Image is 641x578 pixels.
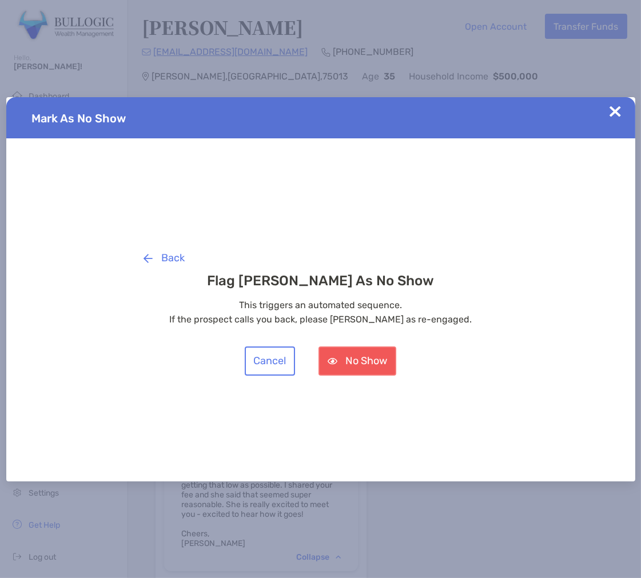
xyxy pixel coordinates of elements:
h3: Flag [PERSON_NAME] As No Show [135,273,507,289]
span: Mark As No Show [32,111,126,125]
img: button icon [328,358,337,365]
button: Cancel [245,346,295,376]
img: Close Updates Zoe [610,106,621,117]
button: Back [135,244,194,273]
img: button icon [144,254,153,263]
p: This triggers an automated sequence. [135,298,507,312]
p: If the prospect calls you back, please [PERSON_NAME] as re-engaged. [135,312,507,326]
button: No Show [318,346,396,376]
